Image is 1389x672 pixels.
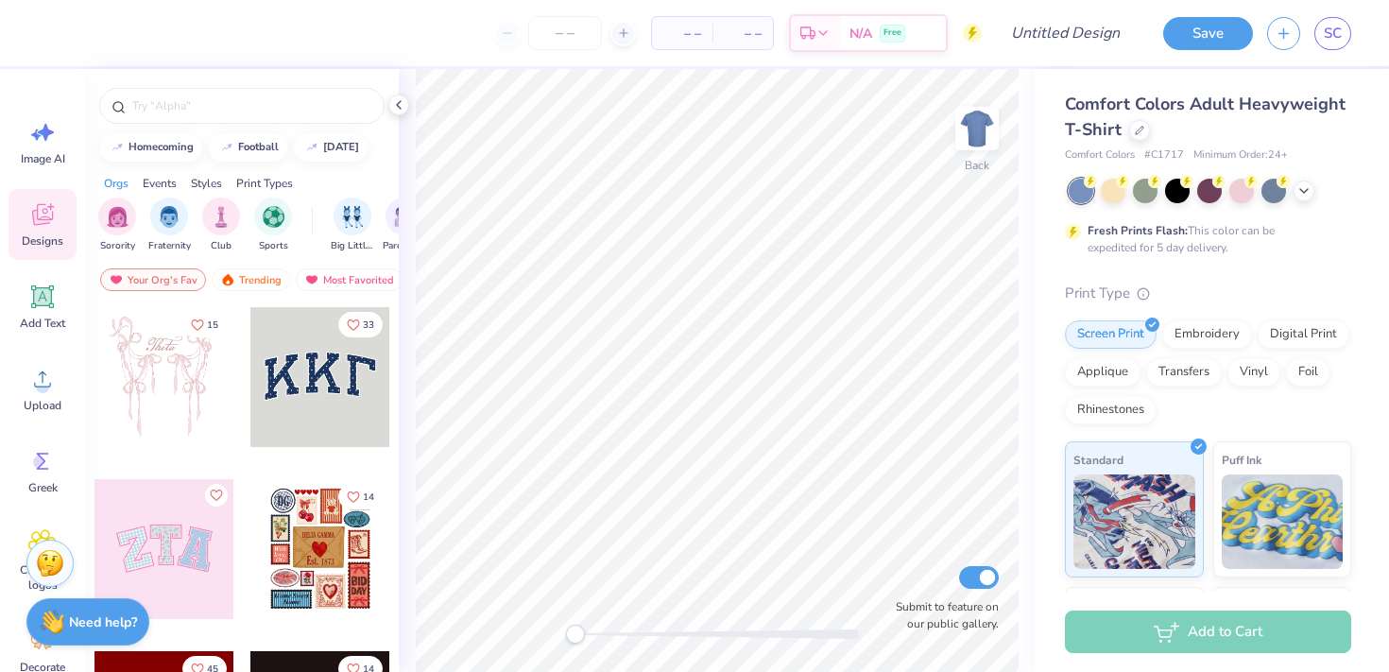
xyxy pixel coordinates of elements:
[148,239,191,253] span: Fraternity
[383,198,426,253] button: filter button
[254,198,292,253] button: filter button
[1227,358,1280,387] div: Vinyl
[383,239,426,253] span: Parent's Weekend
[296,268,403,291] div: Most Favorited
[98,198,136,253] div: filter for Sorority
[849,24,872,43] span: N/A
[1222,450,1261,470] span: Puff Ink
[11,562,74,593] span: Clipart & logos
[1222,474,1344,569] img: Puff Ink
[383,198,426,253] div: filter for Parent's Weekend
[110,142,125,153] img: trend_line.gif
[28,480,58,495] span: Greek
[996,14,1135,52] input: Untitled Design
[21,151,65,166] span: Image AI
[294,133,368,162] button: [DATE]
[1065,283,1351,304] div: Print Type
[254,198,292,253] div: filter for Sports
[331,198,374,253] div: filter for Big Little Reveal
[207,320,218,330] span: 15
[1314,17,1351,50] a: SC
[1146,358,1222,387] div: Transfers
[220,273,235,286] img: trending.gif
[100,239,135,253] span: Sorority
[1073,450,1123,470] span: Standard
[394,206,416,228] img: Parent's Weekend Image
[885,598,999,632] label: Submit to feature on our public gallery.
[191,175,222,192] div: Styles
[331,239,374,253] span: Big Little Reveal
[958,110,996,147] img: Back
[22,233,63,249] span: Designs
[528,16,602,50] input: – –
[1163,17,1253,50] button: Save
[109,273,124,286] img: most_fav.gif
[304,273,319,286] img: most_fav.gif
[148,198,191,253] button: filter button
[663,24,701,43] span: – –
[69,613,137,631] strong: Need help?
[182,312,227,337] button: Like
[1065,320,1157,349] div: Screen Print
[338,312,383,337] button: Like
[883,26,901,40] span: Free
[107,206,129,228] img: Sorority Image
[1065,358,1140,387] div: Applique
[259,239,288,253] span: Sports
[1065,93,1346,141] span: Comfort Colors Adult Heavyweight T-Shirt
[98,198,136,253] button: filter button
[202,198,240,253] button: filter button
[1144,147,1184,164] span: # C1717
[1088,223,1188,238] strong: Fresh Prints Flash:
[219,142,234,153] img: trend_line.gif
[129,142,194,152] div: homecoming
[331,198,374,253] button: filter button
[104,175,129,192] div: Orgs
[211,206,231,228] img: Club Image
[724,24,762,43] span: – –
[143,175,177,192] div: Events
[100,268,206,291] div: Your Org's Fav
[363,492,374,502] span: 14
[238,142,279,152] div: football
[323,142,359,152] div: halloween
[1065,147,1135,164] span: Comfort Colors
[1073,474,1195,569] img: Standard
[211,239,231,253] span: Club
[202,198,240,253] div: filter for Club
[342,206,363,228] img: Big Little Reveal Image
[1193,147,1288,164] span: Minimum Order: 24 +
[1286,358,1330,387] div: Foil
[205,484,228,507] button: Like
[148,198,191,253] div: filter for Fraternity
[1258,320,1349,349] div: Digital Print
[363,320,374,330] span: 33
[212,268,290,291] div: Trending
[20,316,65,331] span: Add Text
[1324,23,1342,44] span: SC
[566,625,585,644] div: Accessibility label
[99,133,202,162] button: homecoming
[338,484,383,509] button: Like
[236,175,293,192] div: Print Types
[1162,320,1252,349] div: Embroidery
[159,206,180,228] img: Fraternity Image
[209,133,287,162] button: football
[304,142,319,153] img: trend_line.gif
[130,96,372,115] input: Try "Alpha"
[965,157,989,174] div: Back
[263,206,284,228] img: Sports Image
[24,398,61,413] span: Upload
[1088,222,1320,256] div: This color can be expedited for 5 day delivery.
[1065,396,1157,424] div: Rhinestones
